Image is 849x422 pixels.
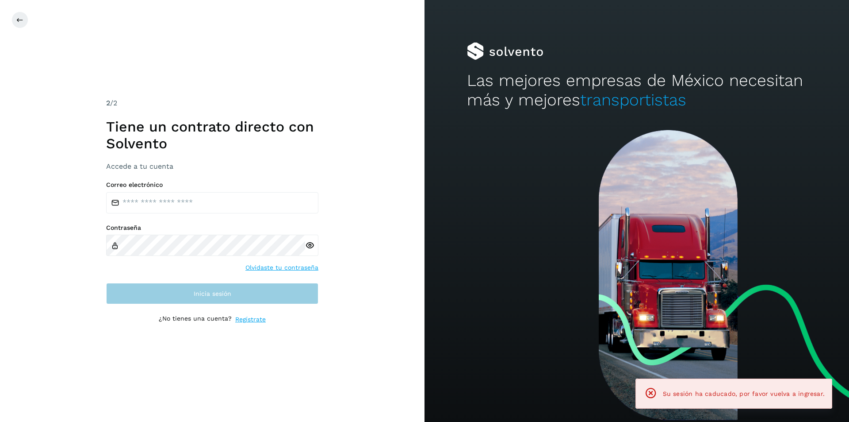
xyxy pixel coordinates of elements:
button: Inicia sesión [106,283,318,304]
span: transportistas [580,90,686,109]
p: ¿No tienes una cuenta? [159,315,232,324]
span: Su sesión ha caducado, por favor vuelva a ingresar. [663,390,825,397]
h3: Accede a tu cuenta [106,162,318,170]
div: /2 [106,98,318,108]
h2: Las mejores empresas de México necesitan más y mejores [467,71,807,110]
a: Olvidaste tu contraseña [245,263,318,272]
label: Contraseña [106,224,318,232]
label: Correo electrónico [106,181,318,189]
a: Regístrate [235,315,266,324]
span: Inicia sesión [194,290,231,297]
h1: Tiene un contrato directo con Solvento [106,118,318,152]
span: 2 [106,99,110,107]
